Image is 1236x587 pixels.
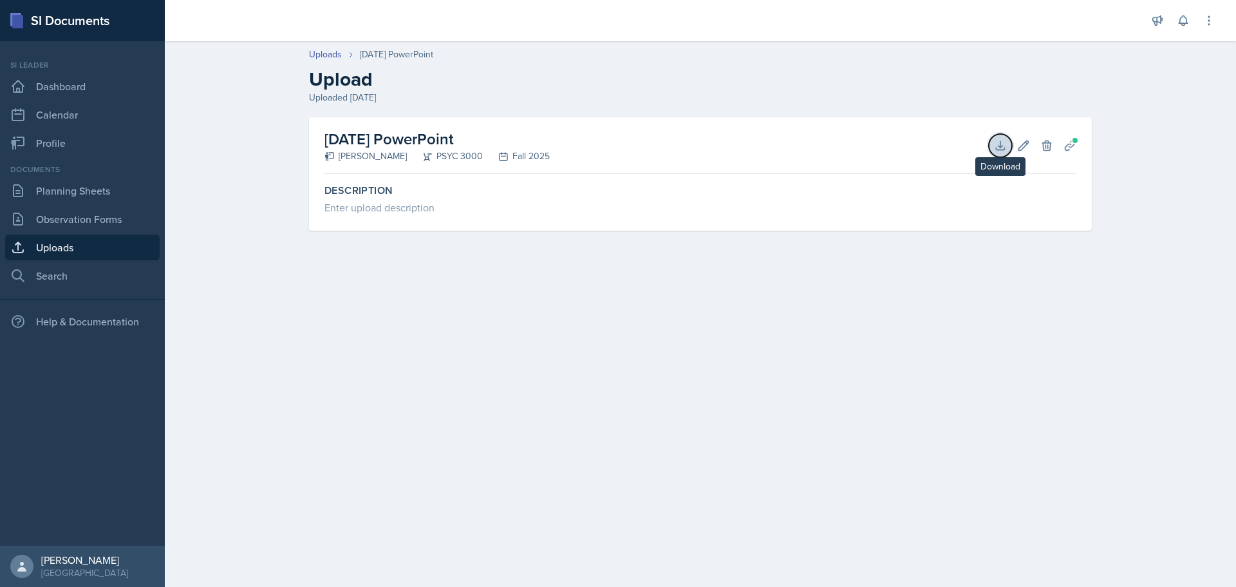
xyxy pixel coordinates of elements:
[5,59,160,71] div: Si leader
[5,73,160,99] a: Dashboard
[309,68,1092,91] h2: Upload
[483,149,550,163] div: Fall 2025
[324,128,550,151] h2: [DATE] PowerPoint
[360,48,433,61] div: [DATE] PowerPoint
[989,134,1012,157] button: Download
[324,184,1076,197] label: Description
[309,91,1092,104] div: Uploaded [DATE]
[309,48,342,61] a: Uploads
[407,149,483,163] div: PSYC 3000
[5,309,160,334] div: Help & Documentation
[5,164,160,175] div: Documents
[324,149,407,163] div: [PERSON_NAME]
[5,102,160,128] a: Calendar
[5,206,160,232] a: Observation Forms
[324,200,1076,215] div: Enter upload description
[41,553,128,566] div: [PERSON_NAME]
[5,263,160,289] a: Search
[5,130,160,156] a: Profile
[5,178,160,204] a: Planning Sheets
[5,235,160,260] a: Uploads
[41,566,128,579] div: [GEOGRAPHIC_DATA]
